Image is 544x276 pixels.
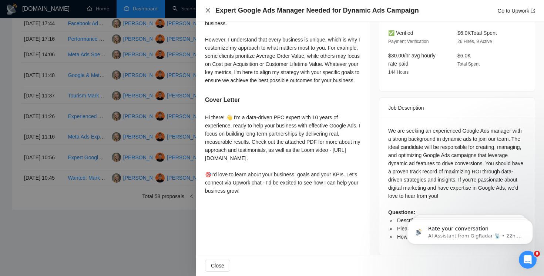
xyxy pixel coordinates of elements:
[457,39,492,44] span: 26 Hires, 9 Active
[388,70,409,75] span: 144 Hours
[215,6,419,15] h4: Expert Google Ads Manager Needed for Dynamic Ads Campaign
[388,98,526,118] div: Job Description
[457,61,480,67] span: Total Spent
[205,113,361,195] div: Hi there! 👋 I'm a data-driven PPC expert with 10 years of experience, ready to help your business...
[457,30,497,36] span: $6.0K Total Spent
[205,7,211,13] span: close
[211,262,224,270] span: Close
[388,209,415,215] strong: Questions:
[457,53,471,59] span: $6.0K
[534,251,540,257] span: 9
[531,9,535,13] span: export
[497,8,535,14] a: Go to Upworkexport
[396,204,544,256] iframe: Intercom notifications message
[205,260,230,272] button: Close
[205,96,240,104] h5: Cover Letter
[519,251,537,269] iframe: Intercom live chat
[388,39,429,44] span: Payment Verification
[388,127,526,241] div: We are seeking an experienced Google Ads manager with a strong background in dynamic ads to join ...
[205,7,211,14] button: Close
[388,53,436,67] span: $30.00/hr avg hourly rate paid
[388,30,413,36] span: ✅ Verified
